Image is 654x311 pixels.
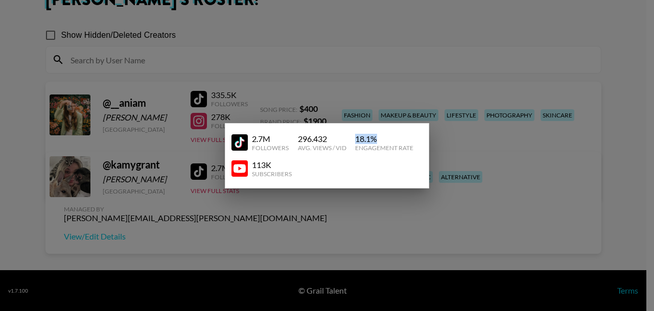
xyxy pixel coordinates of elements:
div: Followers [252,144,289,152]
div: 296.432 [298,134,346,144]
div: 2.7M [252,134,289,144]
img: YouTube [231,160,248,177]
div: Engagement Rate [355,144,413,152]
div: 18.1 % [355,134,413,144]
div: 113K [252,160,292,170]
img: YouTube [231,134,248,151]
div: Subscribers [252,170,292,178]
div: Avg. Views / Vid [298,144,346,152]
